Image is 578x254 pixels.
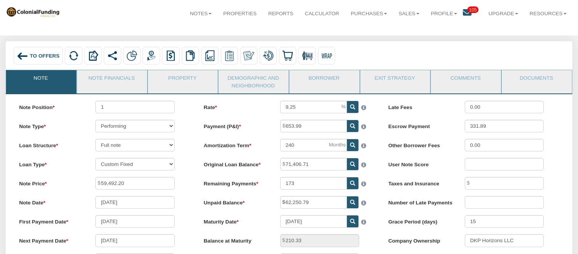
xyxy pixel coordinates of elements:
img: payment.png [146,50,157,61]
img: share.svg [107,50,118,61]
img: export.svg [88,50,98,61]
a: Note [6,70,75,89]
img: reports.png [204,50,215,61]
label: Loan Type [13,158,89,168]
a: Resources [524,4,572,23]
input: MM/DD/YYYY [280,215,347,228]
label: Remaining Payments [197,177,274,187]
a: Exit Strategy [360,70,430,89]
label: Rate [197,101,274,111]
img: back_arrow_left_icon.svg [17,50,28,62]
img: wrap.svg [321,50,332,61]
label: Company Ownership [382,234,458,244]
img: loan_mod.png [263,50,273,61]
a: Calculator [299,4,345,23]
a: Sales [393,4,425,23]
a: Borrower [289,70,359,89]
a: 105 [463,4,483,24]
a: Documents [502,70,571,89]
img: copy.png [185,50,196,61]
a: Demographic and Neighborhood [218,70,288,93]
img: for_sale.png [302,50,313,61]
label: Taxes and Insurance [382,177,458,187]
label: Maturity Date [197,215,274,225]
label: Unpaid Balance [197,196,274,206]
label: Note Type [13,120,89,130]
label: Next Payment Date [13,234,89,244]
a: Upgrade [483,4,524,23]
span: To Offers [30,53,59,59]
label: Note Date [13,196,89,206]
label: Late Fees [382,101,458,111]
label: Note Position [13,101,89,111]
label: Number of Late Payments [382,196,458,206]
a: Reports [262,4,299,23]
input: This field can contain only numeric characters [280,101,347,113]
a: Properties [217,4,262,23]
img: make_own.png [243,50,254,61]
img: history.png [165,50,176,61]
a: Note Financials [77,70,146,89]
a: Purchases [345,4,393,23]
a: Property [148,70,217,89]
label: Note Price [13,177,89,187]
label: First Payment Date [13,215,89,225]
a: Profile [425,4,463,23]
img: buy.svg [282,50,293,61]
label: Original Loan Balance [197,158,274,168]
img: partial.png [127,50,137,61]
label: Escrow Payment [382,120,458,130]
a: Notes [184,4,218,23]
img: serviceOrders.png [224,50,234,61]
input: MM/DD/YYYY [95,196,174,209]
label: Amortization Term [197,139,274,149]
label: Other Borrower Fees [382,139,458,149]
label: Payment (P&I) [197,120,274,130]
span: 105 [467,6,478,13]
label: Grace Period (days) [382,215,458,225]
label: Balance at Maturity [197,234,274,244]
img: 569736 [6,6,60,17]
input: MM/DD/YYYY [95,215,174,228]
a: Comments [431,70,500,89]
label: User Note Score [382,158,458,168]
label: Loan Structure [13,139,89,149]
input: MM/DD/YYYY [95,234,174,247]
